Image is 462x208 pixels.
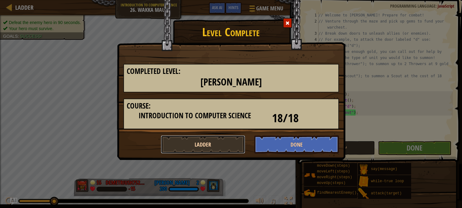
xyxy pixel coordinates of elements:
[272,110,299,126] span: 18/18
[127,102,336,110] h3: Course:
[127,112,263,120] h3: Introduction to Computer Science
[254,135,339,154] button: Done
[117,23,345,38] h1: Level Complete
[127,77,336,88] h2: [PERSON_NAME]
[161,135,245,154] button: Ladder
[127,67,336,75] h3: Completed Level:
